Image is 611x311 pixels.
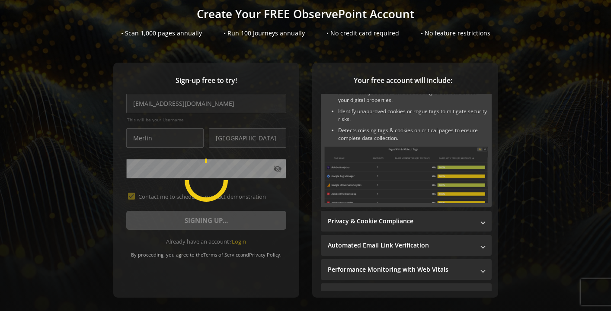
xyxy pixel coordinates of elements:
li: Detects missing tags & cookies on critical pages to ensure complete data collection. [338,127,488,142]
div: • No feature restrictions [421,29,490,38]
mat-panel-title: Automated Email Link Verification [328,241,474,250]
a: Privacy Policy [249,251,280,258]
mat-panel-title: Journey/User-Flow Monitoring [328,289,474,298]
div: • Scan 1,000 pages annually [121,29,202,38]
div: By proceeding, you agree to the and . [126,246,286,258]
li: Identify unapproved cookies or rogue tags to mitigate security risks. [338,108,488,123]
mat-panel-title: Performance Monitoring with Web Vitals [328,265,474,274]
span: Your free account will include: [321,76,485,86]
div: Sitewide Inventory & Monitoring [321,89,492,207]
mat-expansion-panel-header: Performance Monitoring with Web Vitals [321,259,492,280]
img: Sitewide Inventory & Monitoring [324,146,488,203]
li: Automatically discover and audit all tags & cookies across your digital properties. [338,89,488,104]
span: Sign-up free to try! [126,76,286,86]
a: Terms of Service [203,251,240,258]
mat-expansion-panel-header: Privacy & Cookie Compliance [321,211,492,232]
mat-panel-title: Privacy & Cookie Compliance [328,217,474,225]
div: • Run 100 Journeys annually [224,29,305,38]
mat-expansion-panel-header: Journey/User-Flow Monitoring [321,283,492,304]
mat-expansion-panel-header: Automated Email Link Verification [321,235,492,256]
div: • No credit card required [326,29,399,38]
